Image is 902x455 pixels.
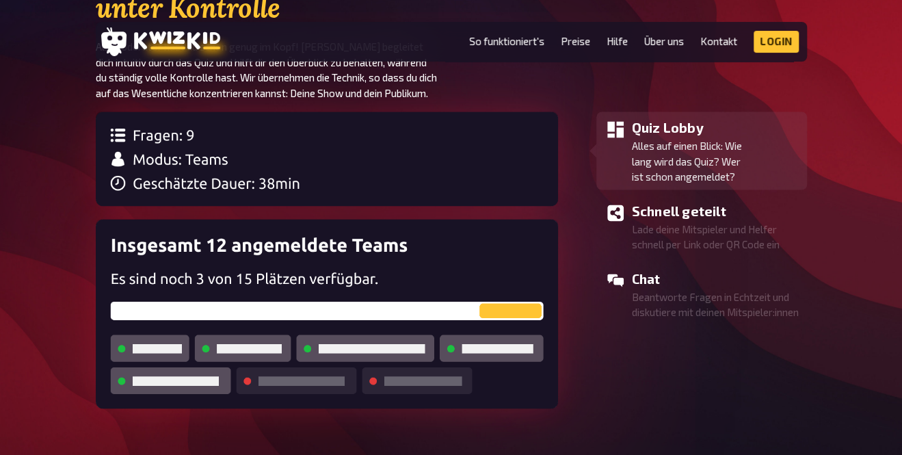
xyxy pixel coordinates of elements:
h3: Chat [632,268,801,289]
a: Login [754,31,799,53]
p: Beantworte Fragen in Echtzeit und diskutiere mit deinen Mitspieler:innen [632,289,801,320]
img: Anzahl der Fragen, Spielmodus und geschätzte Spieldauer [96,112,558,206]
a: Kontakt [700,36,737,47]
a: So funktioniert's [469,36,544,47]
p: Lade deine Mitspieler und Helfer schnell per Link oder QR Code ein [632,221,801,252]
a: Über uns [644,36,684,47]
h3: Schnell geteilt [632,200,801,221]
a: Hilfe [607,36,628,47]
p: Alles auf einen Blick: Wie lang wird das Quiz? Wer ist schon angemeldet? [632,138,801,184]
a: Preise [561,36,590,47]
img: Übersicht aller angemeldeten Teams und deren Status [96,219,558,408]
h3: Quiz Lobby [632,117,801,138]
p: Als Moderator hast du schon genug im Kopf! [PERSON_NAME] begleitet dich intuitiv durch das Quiz u... [96,39,451,101]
